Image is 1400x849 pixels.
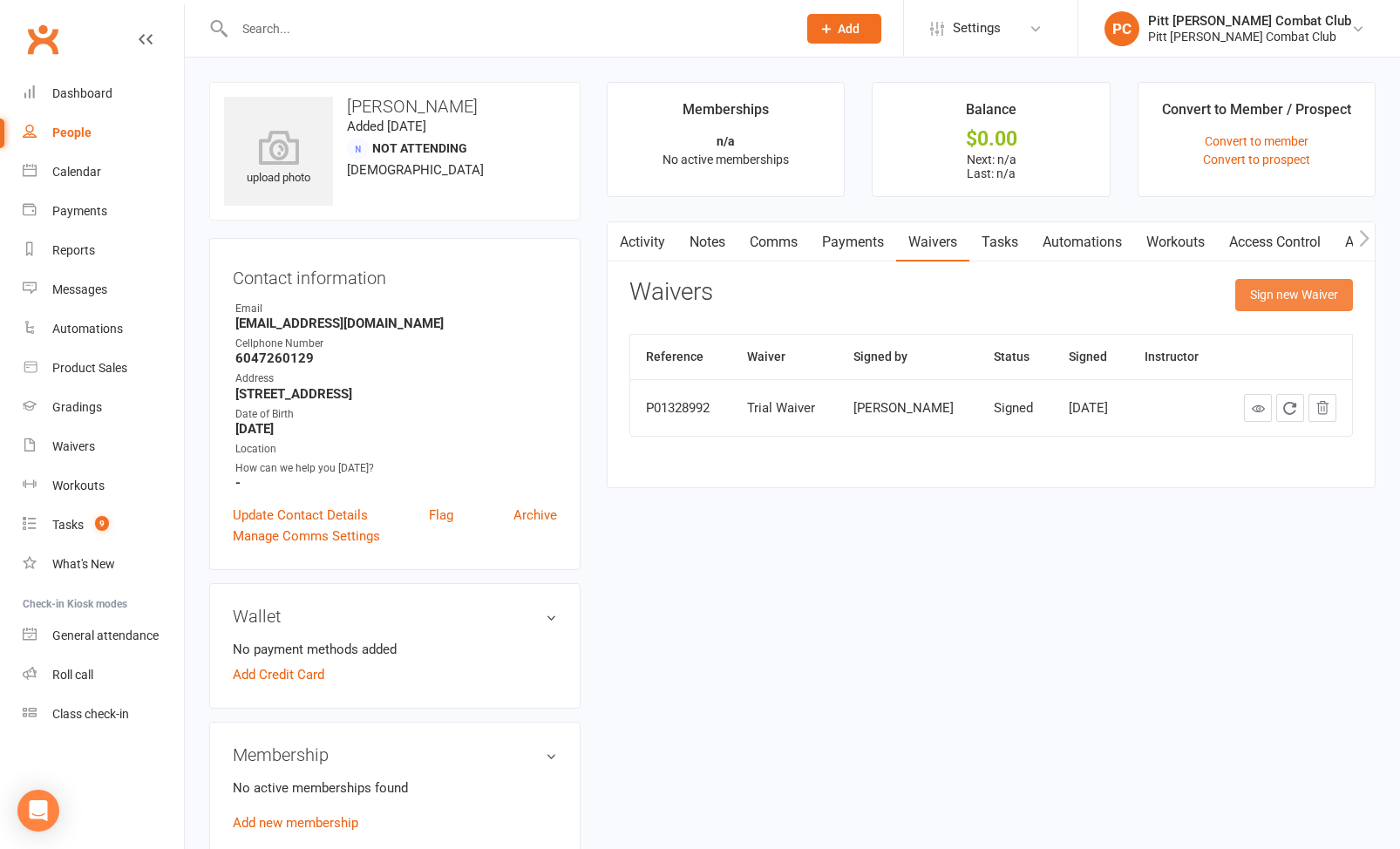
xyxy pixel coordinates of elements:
a: Notes [677,222,737,262]
div: Cellphone Number [235,336,557,352]
div: Calendar [52,165,101,179]
div: Memberships [683,98,769,130]
a: General attendance kiosk mode [23,616,184,655]
a: Add Credit Card [233,664,324,685]
div: Gradings [52,400,102,414]
a: Convert to prospect [1203,153,1310,166]
th: Waiver [731,335,838,379]
div: Open Intercom Messenger [17,790,59,832]
div: P01328992 [646,401,716,416]
div: How can we help you [DATE]? [235,460,557,477]
a: What's New [23,545,184,584]
a: Convert to member [1205,134,1308,148]
h3: [PERSON_NAME] [224,97,566,116]
a: Access Control [1217,222,1333,262]
span: Add [838,22,860,36]
a: Roll call [23,655,184,695]
strong: n/a [717,134,735,148]
p: Next: n/a Last: n/a [888,153,1093,180]
a: Waivers [23,427,184,466]
button: Sign new Waiver [1235,279,1353,310]
span: Settings [953,9,1001,48]
a: Payments [23,192,184,231]
a: Workouts [1134,222,1217,262]
a: Manage Comms Settings [233,526,380,547]
div: Convert to Member / Prospect [1162,98,1351,130]
a: People [23,113,184,153]
a: Gradings [23,388,184,427]
input: Search... [229,17,785,41]
span: [DEMOGRAPHIC_DATA] [347,162,484,178]
a: Comms [737,222,810,262]
a: Automations [23,309,184,349]
div: Balance [966,98,1016,130]
th: Instructor [1129,335,1220,379]
strong: [DATE] [235,421,557,437]
th: Signed [1053,335,1128,379]
a: Tasks [969,222,1030,262]
a: Waivers [896,222,969,262]
th: Signed by [838,335,978,379]
div: Pitt [PERSON_NAME] Combat Club [1148,13,1351,29]
div: Location [235,441,557,458]
span: Not Attending [372,141,467,155]
span: No active memberships [663,153,789,166]
div: $0.00 [888,130,1093,148]
div: Roll call [52,668,93,682]
div: Workouts [52,479,105,492]
h3: Waivers [629,279,713,306]
div: Pitt [PERSON_NAME] Combat Club [1148,29,1351,44]
strong: - [235,475,557,491]
h3: Contact information [233,261,557,288]
h3: Membership [233,745,557,764]
div: Reports [52,243,95,257]
div: [DATE] [1069,401,1112,416]
a: Product Sales [23,349,184,388]
a: Archive [513,505,557,526]
th: Reference [630,335,731,379]
div: Dashboard [52,86,112,100]
div: Address [235,370,557,387]
div: People [52,126,92,139]
th: Status [978,335,1053,379]
a: Tasks 9 [23,506,184,545]
a: Workouts [23,466,184,506]
span: 9 [95,516,109,531]
strong: [EMAIL_ADDRESS][DOMAIN_NAME] [235,316,557,331]
a: Flag [429,505,453,526]
div: Product Sales [52,361,127,375]
p: No active memberships found [233,778,557,798]
div: PC [1104,11,1139,46]
div: Email [235,301,557,317]
div: Payments [52,204,107,218]
a: Class kiosk mode [23,695,184,734]
a: Activity [608,222,677,262]
div: General attendance [52,628,159,642]
h3: Wallet [233,607,557,626]
strong: 6047260129 [235,350,557,366]
div: Automations [52,322,123,336]
div: Tasks [52,518,84,532]
a: Reports [23,231,184,270]
div: Waivers [52,439,95,453]
a: Dashboard [23,74,184,113]
a: Messages [23,270,184,309]
a: Update Contact Details [233,505,368,526]
div: upload photo [224,130,333,187]
strong: [STREET_ADDRESS] [235,386,557,402]
li: No payment methods added [233,639,557,660]
a: Calendar [23,153,184,192]
div: Class check-in [52,707,129,721]
time: Added [DATE] [347,119,426,134]
a: Clubworx [21,17,65,61]
a: Add new membership [233,815,358,831]
button: Add [807,14,881,44]
a: Payments [810,222,896,262]
div: What's New [52,557,115,571]
div: Messages [52,282,107,296]
div: Trial Waiver [747,401,822,416]
div: Signed [994,401,1037,416]
div: [PERSON_NAME] [853,401,962,416]
div: Date of Birth [235,406,557,423]
a: Automations [1030,222,1134,262]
